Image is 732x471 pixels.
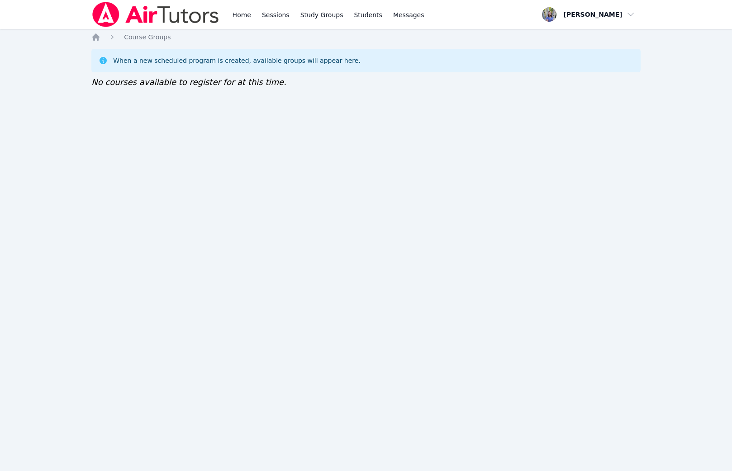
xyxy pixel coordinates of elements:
[91,2,219,27] img: Air Tutors
[124,33,171,42] a: Course Groups
[113,56,361,65] div: When a new scheduled program is created, available groups will appear here.
[393,10,424,19] span: Messages
[91,77,286,87] span: No courses available to register for at this time.
[91,33,641,42] nav: Breadcrumb
[124,33,171,41] span: Course Groups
